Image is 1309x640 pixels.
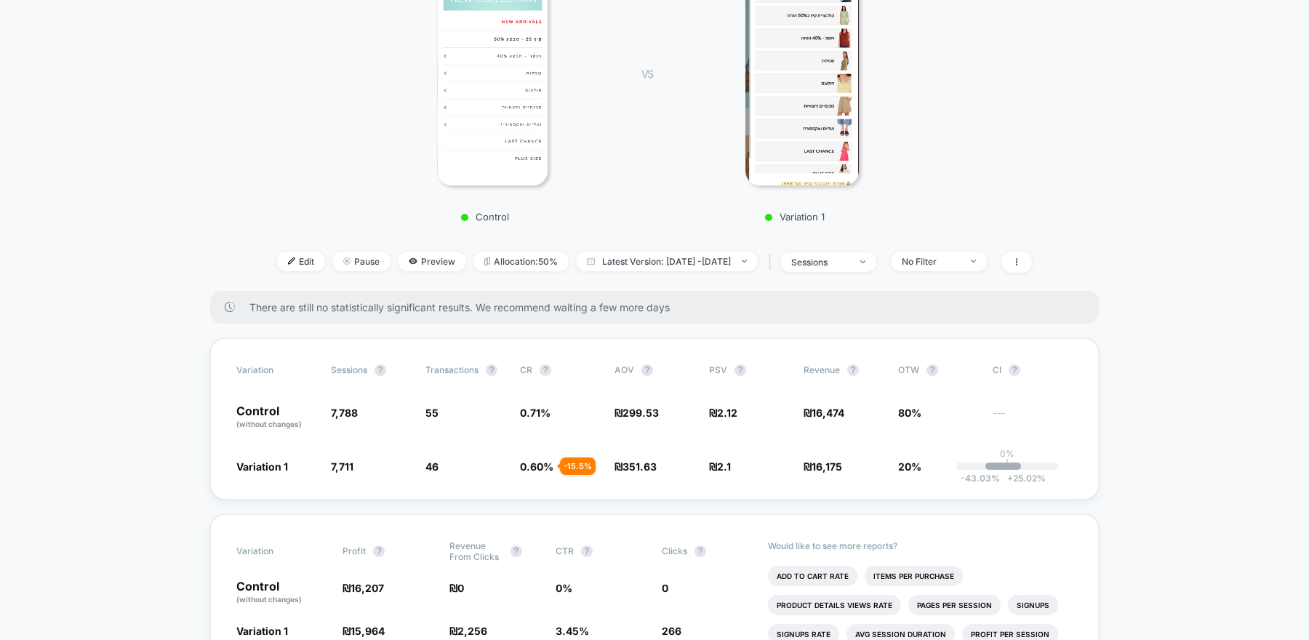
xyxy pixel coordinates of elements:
[236,405,316,430] p: Control
[520,407,551,419] span: 0.71 %
[804,407,844,419] span: ₪
[373,545,385,557] button: ?
[288,257,295,265] img: edit
[581,545,593,557] button: ?
[236,364,316,376] span: Variation
[343,257,351,265] img: end
[1000,448,1014,459] p: 0%
[486,364,497,376] button: ?
[971,260,976,263] img: end
[277,252,325,271] span: Edit
[331,364,367,375] span: Sessions
[709,364,727,375] span: PSV
[236,420,302,428] span: (without changes)
[926,364,938,376] button: ?
[860,260,865,263] img: end
[742,260,747,263] img: end
[847,364,859,376] button: ?
[615,460,657,473] span: ₪
[768,595,901,615] li: Product Details Views Rate
[993,409,1073,430] span: ---
[587,257,595,265] img: calendar
[343,625,385,637] span: ₪
[1006,459,1009,470] p: |
[457,625,487,637] span: 2,256
[520,460,553,473] span: 0.60 %
[425,460,439,473] span: 46
[556,545,574,556] span: CTR
[804,460,842,473] span: ₪
[662,582,668,594] span: 0
[425,364,479,375] span: Transactions
[804,364,840,375] span: Revenue
[236,540,316,562] span: Variation
[1009,364,1020,376] button: ?
[398,252,466,271] span: Preview
[1008,595,1058,615] li: Signups
[694,545,706,557] button: ?
[449,625,487,637] span: ₪
[473,252,569,271] span: Allocation: 50%
[615,407,659,419] span: ₪
[331,460,353,473] span: 7,711
[375,364,386,376] button: ?
[812,460,842,473] span: 16,175
[540,364,551,376] button: ?
[641,68,653,80] span: VS
[236,625,288,637] span: Variation 1
[768,540,1073,551] p: Would like to see more reports?
[717,460,731,473] span: 2.1
[351,625,385,637] span: 15,964
[331,407,358,419] span: 7,788
[898,364,978,376] span: OTW
[556,582,572,594] span: 0 %
[662,545,687,556] span: Clicks
[898,407,921,419] span: 80%
[812,407,844,419] span: 16,474
[734,364,746,376] button: ?
[641,364,653,376] button: ?
[791,257,849,268] div: sessions
[709,407,737,419] span: ₪
[898,460,921,473] span: 20%
[1007,473,1013,484] span: +
[1000,473,1046,484] span: 25.02 %
[511,545,522,557] button: ?
[668,211,922,223] p: Variation 1
[768,566,857,586] li: Add To Cart Rate
[425,407,439,419] span: 55
[556,625,589,637] span: 3.45 %
[236,460,288,473] span: Variation 1
[615,364,634,375] span: AOV
[351,582,384,594] span: 16,207
[332,252,391,271] span: Pause
[236,580,328,605] p: Control
[484,257,490,265] img: rebalance
[457,582,464,594] span: 0
[358,211,612,223] p: Control
[993,364,1073,376] span: CI
[717,407,737,419] span: 2.12
[249,301,1070,313] span: There are still no statistically significant results. We recommend waiting a few more days
[765,252,780,273] span: |
[576,252,758,271] span: Latest Version: [DATE] - [DATE]
[662,625,681,637] span: 266
[623,460,657,473] span: 351.63
[908,595,1001,615] li: Pages Per Session
[236,595,302,604] span: (without changes)
[449,582,464,594] span: ₪
[343,582,384,594] span: ₪
[709,460,731,473] span: ₪
[343,545,366,556] span: Profit
[449,540,503,562] span: Revenue From Clicks
[902,256,960,267] div: No Filter
[623,407,659,419] span: 299.53
[520,364,532,375] span: CR
[865,566,963,586] li: Items Per Purchase
[560,457,596,475] div: - 15.5 %
[961,473,1000,484] span: -43.03 %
